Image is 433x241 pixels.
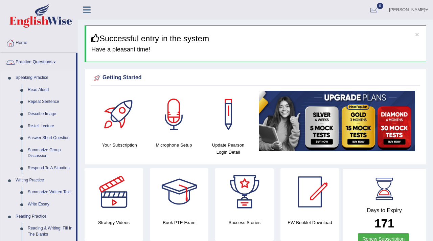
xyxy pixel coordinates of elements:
[150,141,198,149] h4: Microphone Setup
[13,211,76,223] a: Reading Practice
[204,141,252,156] h4: Update Pearson Login Detail
[215,219,274,226] h4: Success Stories
[25,198,76,211] a: Write Essay
[25,186,76,198] a: Summarize Written Text
[0,53,76,70] a: Practice Questions
[25,108,76,120] a: Describe Image
[25,120,76,132] a: Re-tell Lecture
[374,217,394,230] b: 171
[415,31,419,38] button: ×
[0,34,77,50] a: Home
[377,3,384,9] span: 0
[91,34,421,43] h3: Successful entry in the system
[25,222,76,240] a: Reading & Writing: Fill In The Blanks
[25,96,76,108] a: Repeat Sentence
[13,72,76,84] a: Speaking Practice
[25,84,76,96] a: Read Aloud
[25,132,76,144] a: Answer Short Question
[259,91,415,151] img: small5.jpg
[85,219,143,226] h4: Strategy Videos
[350,207,419,214] h4: Days to Expiry
[96,141,143,149] h4: Your Subscription
[13,174,76,187] a: Writing Practice
[92,73,418,83] div: Getting Started
[25,144,76,162] a: Summarize Group Discussion
[280,219,339,226] h4: EW Booklet Download
[91,46,421,53] h4: Have a pleasant time!
[25,162,76,174] a: Respond To A Situation
[150,219,208,226] h4: Book PTE Exam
